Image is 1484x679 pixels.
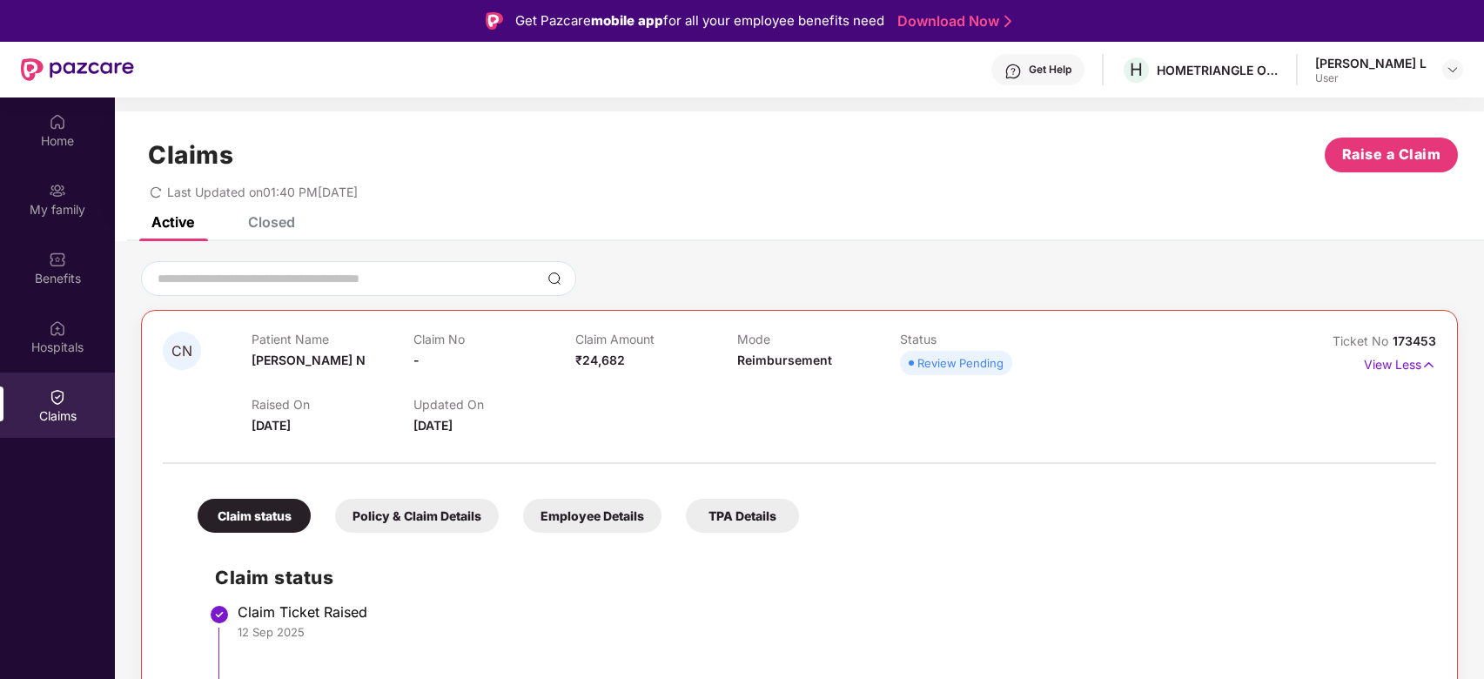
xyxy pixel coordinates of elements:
p: Updated On [413,397,575,412]
span: [DATE] [413,418,453,433]
p: Claim Amount [575,332,737,346]
div: User [1315,71,1427,85]
div: Claim Ticket Raised [238,603,1419,621]
span: Ticket No [1333,333,1393,348]
div: Closed [248,213,295,231]
span: [PERSON_NAME] N [252,353,366,367]
div: Active [151,213,194,231]
h2: Claim status [215,563,1419,592]
span: H [1130,59,1143,80]
div: Claim status [198,499,311,533]
p: View Less [1364,351,1436,374]
div: HOMETRIANGLE ONLINE SERVICES PRIVATE LIMITED [1157,62,1279,78]
img: svg+xml;base64,PHN2ZyBpZD0iU3RlcC1Eb25lLTMyeDMyIiB4bWxucz0iaHR0cDovL3d3dy53My5vcmcvMjAwMC9zdmciIH... [209,604,230,625]
img: svg+xml;base64,PHN2ZyBpZD0iSG9zcGl0YWxzIiB4bWxucz0iaHR0cDovL3d3dy53My5vcmcvMjAwMC9zdmciIHdpZHRoPS... [49,319,66,337]
span: 173453 [1393,333,1436,348]
img: svg+xml;base64,PHN2ZyBpZD0iSG9tZSIgeG1sbnM9Imh0dHA6Ly93d3cudzMub3JnLzIwMDAvc3ZnIiB3aWR0aD0iMjAiIG... [49,113,66,131]
span: ₹24,682 [575,353,625,367]
span: CN [171,344,192,359]
img: svg+xml;base64,PHN2ZyBpZD0iSGVscC0zMngzMiIgeG1sbnM9Imh0dHA6Ly93d3cudzMub3JnLzIwMDAvc3ZnIiB3aWR0aD... [1004,63,1022,80]
strong: mobile app [591,12,663,29]
img: svg+xml;base64,PHN2ZyBpZD0iU2VhcmNoLTMyeDMyIiB4bWxucz0iaHR0cDovL3d3dy53My5vcmcvMjAwMC9zdmciIHdpZH... [547,272,561,286]
div: Policy & Claim Details [335,499,499,533]
a: Download Now [897,12,1006,30]
div: TPA Details [686,499,799,533]
img: Logo [486,12,503,30]
img: svg+xml;base64,PHN2ZyBpZD0iQmVuZWZpdHMiIHhtbG5zPSJodHRwOi8vd3d3LnczLm9yZy8yMDAwL3N2ZyIgd2lkdGg9Ij... [49,251,66,268]
p: Mode [737,332,899,346]
div: 12 Sep 2025 [238,624,1419,640]
span: Last Updated on 01:40 PM[DATE] [167,185,358,199]
p: Patient Name [252,332,413,346]
div: [PERSON_NAME] L [1315,55,1427,71]
p: Status [900,332,1062,346]
span: redo [150,185,162,199]
span: Reimbursement [737,353,832,367]
img: Stroke [1004,12,1011,30]
div: Review Pending [917,354,1004,372]
img: svg+xml;base64,PHN2ZyB4bWxucz0iaHR0cDovL3d3dy53My5vcmcvMjAwMC9zdmciIHdpZHRoPSIxNyIgaGVpZ2h0PSIxNy... [1421,355,1436,374]
p: Raised On [252,397,413,412]
span: Raise a Claim [1342,144,1441,165]
img: svg+xml;base64,PHN2ZyBpZD0iQ2xhaW0iIHhtbG5zPSJodHRwOi8vd3d3LnczLm9yZy8yMDAwL3N2ZyIgd2lkdGg9IjIwIi... [49,388,66,406]
h1: Claims [148,140,233,170]
img: svg+xml;base64,PHN2ZyB3aWR0aD0iMjAiIGhlaWdodD0iMjAiIHZpZXdCb3g9IjAgMCAyMCAyMCIgZmlsbD0ibm9uZSIgeG... [49,182,66,199]
img: New Pazcare Logo [21,58,134,81]
button: Raise a Claim [1325,138,1458,172]
span: [DATE] [252,418,291,433]
div: Get Help [1029,63,1071,77]
div: Employee Details [523,499,661,533]
p: Claim No [413,332,575,346]
img: svg+xml;base64,PHN2ZyBpZD0iRHJvcGRvd24tMzJ4MzIiIHhtbG5zPSJodHRwOi8vd3d3LnczLm9yZy8yMDAwL3N2ZyIgd2... [1446,63,1460,77]
div: Get Pazcare for all your employee benefits need [515,10,884,31]
span: - [413,353,420,367]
